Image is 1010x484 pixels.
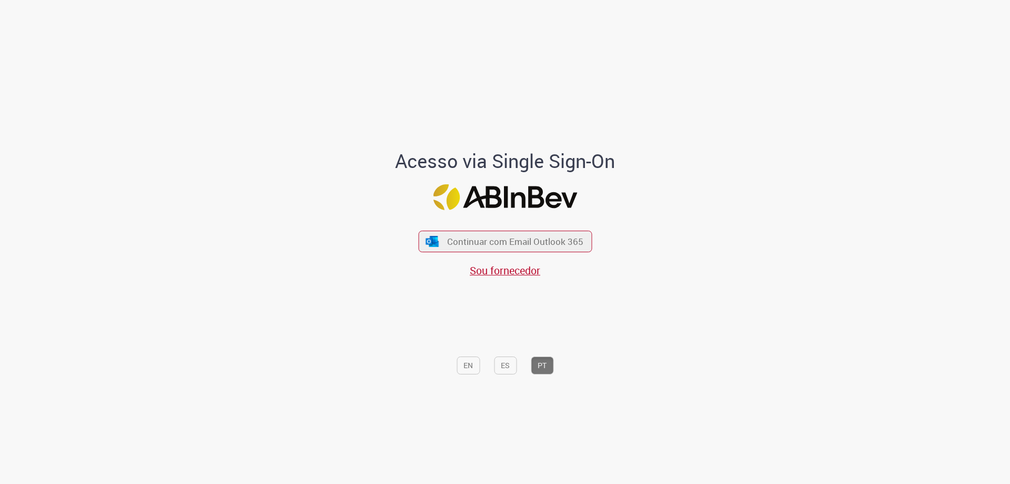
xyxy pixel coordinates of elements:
img: Logo ABInBev [433,184,577,210]
h1: Acesso via Single Sign-On [359,151,651,172]
button: EN [457,357,480,374]
img: ícone Azure/Microsoft 360 [425,236,440,247]
button: PT [531,357,553,374]
button: ES [494,357,517,374]
a: Sou fornecedor [470,263,540,278]
button: ícone Azure/Microsoft 360 Continuar com Email Outlook 365 [418,231,592,252]
span: Continuar com Email Outlook 365 [447,235,583,248]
